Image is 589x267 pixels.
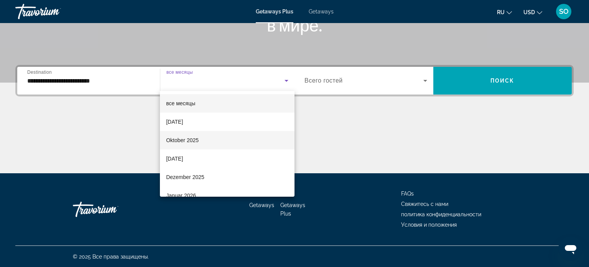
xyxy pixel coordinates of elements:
iframe: Schaltfläche zum Öffnen des Messaging-Fensters [558,236,583,261]
span: [DATE] [166,154,183,163]
span: Dezember 2025 [166,172,204,182]
span: [DATE] [166,117,183,126]
span: Januar 2026 [166,191,196,200]
span: Oktober 2025 [166,136,199,145]
span: все месяцы [166,100,195,106]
